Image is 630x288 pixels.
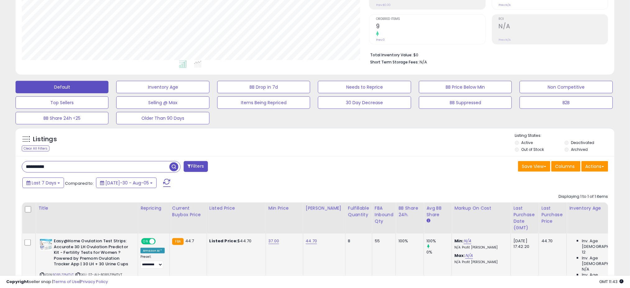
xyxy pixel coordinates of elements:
[376,3,391,7] small: Prev: $0.00
[515,133,614,139] p: Listing States:
[419,81,512,93] button: BB Price Below Min
[142,239,149,244] span: ON
[318,81,411,93] button: Needs to Reprice
[209,205,263,211] div: Listed Price
[140,205,167,211] div: Repricing
[16,96,108,109] button: Top Sellers
[217,81,310,93] button: BB Drop in 7d
[185,238,194,244] span: 44.7
[6,279,29,285] strong: Copyright
[513,238,534,249] div: [DATE] 17:42:20
[75,272,122,277] span: | SKU: ST-AU-B0B5ZPMTVT
[454,253,465,258] b: Max:
[522,147,544,152] label: Out of Stock
[54,238,129,269] b: Easy@Home Ovulation Test Strips: Accurate 30 LH Ovulation Predictor Kit - Fertility Tests for Wom...
[375,205,393,225] div: FBA inbound Qty
[520,96,613,109] button: B2B
[105,180,149,186] span: [DATE]-30 - Aug-05
[454,245,506,250] p: N/A Profit [PERSON_NAME]
[454,205,508,211] div: Markup on Cost
[499,3,511,7] small: Prev: N/A
[426,205,449,218] div: Avg BB Share
[38,205,135,211] div: Title
[520,81,613,93] button: Non Competitive
[582,249,586,255] span: 12
[370,59,419,65] b: Short Term Storage Fees:
[420,59,427,65] span: N/A
[370,51,604,58] li: $0
[116,112,209,124] button: Older Than 90 Days
[65,180,94,186] span: Compared to:
[348,238,367,244] div: 8
[398,205,421,218] div: BB Share 24h.
[376,38,385,42] small: Prev: 0
[582,161,608,172] button: Actions
[518,161,550,172] button: Save View
[348,205,370,218] div: Fulfillable Quantity
[555,163,575,170] span: Columns
[465,253,473,259] a: N/A
[464,238,471,244] a: N/A
[571,147,588,152] label: Archived
[541,205,564,225] div: Last Purchase Price
[6,279,108,285] div: seller snap | |
[209,238,261,244] div: $44.70
[217,96,310,109] button: Items Being Repriced
[96,178,157,188] button: [DATE]-30 - Aug-05
[40,238,52,251] img: 41oS+oUVfxL._SL40_.jpg
[116,81,209,93] button: Inventory Age
[16,81,108,93] button: Default
[370,52,412,58] b: Total Inventory Value:
[426,249,452,255] div: 0%
[551,161,581,172] button: Columns
[454,238,464,244] b: Min:
[513,205,536,231] div: Last Purchase Date (GMT)
[452,202,511,234] th: The percentage added to the cost of goods (COGS) that forms the calculator for Min & Max prices.
[80,279,108,285] a: Privacy Policy
[582,267,589,272] span: N/A
[172,238,184,245] small: FBA
[376,17,485,21] span: Ordered Items
[172,205,204,218] div: Current Buybox Price
[499,23,608,31] h2: N/A
[184,161,208,172] button: Filters
[419,96,512,109] button: BB Suppressed
[426,238,452,244] div: 100%
[306,238,317,244] a: 44.70
[140,255,165,269] div: Preset:
[559,194,608,200] div: Displaying 1 to 1 of 1 items
[155,239,165,244] span: OFF
[522,140,533,145] label: Active
[53,272,74,277] a: B0B5ZPMTVT
[116,96,209,109] button: Selling @ Max
[454,260,506,264] p: N/A Profit [PERSON_NAME]
[140,248,165,253] div: Amazon AI *
[398,238,419,244] div: 100%
[600,279,624,285] span: 2025-08-13 11:43 GMT
[306,205,343,211] div: [PERSON_NAME]
[541,238,562,244] div: 44.70
[22,146,49,151] div: Clear All Filters
[16,112,108,124] button: BB Share 24h <25
[269,205,301,211] div: Min Price
[209,238,238,244] b: Listed Price:
[33,135,57,144] h5: Listings
[32,180,56,186] span: Last 7 Days
[426,218,430,224] small: Avg BB Share.
[571,140,594,145] label: Deactivated
[318,96,411,109] button: 30 Day Decrease
[376,23,485,31] h2: 9
[375,238,391,244] div: 55
[22,178,64,188] button: Last 7 Days
[499,17,608,21] span: ROI
[499,38,511,42] small: Prev: N/A
[269,238,279,244] a: 37.00
[53,279,80,285] a: Terms of Use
